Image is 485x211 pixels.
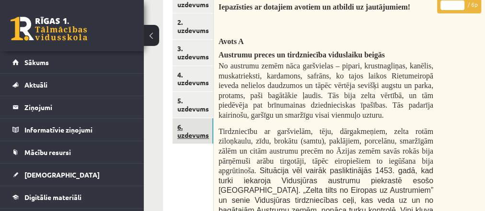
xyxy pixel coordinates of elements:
a: 2. uzdevums [173,13,213,39]
a: Informatīvie ziņojumi [12,119,132,141]
span: Avots A [219,37,244,45]
body: Editor, wiswyg-editor-user-answer-47024960770820 [10,10,252,20]
a: [DEMOGRAPHIC_DATA] [12,164,132,186]
span: Sākums [24,58,49,67]
span: [DEMOGRAPHIC_DATA] [24,170,100,179]
span: Austrumu preces un tirdzniecība viduslaiku beigās [219,51,385,59]
body: Editor, wiswyg-editor-47024926438060-1758016350-768 [10,10,251,20]
legend: Informatīvie ziņojumi [24,119,132,141]
a: Aktuāli [12,74,132,96]
a: Rīgas 1. Tālmācības vidusskola [11,17,87,41]
span: No austrumu zemēm nāca garšvielas – pipari, krustnagliņas, kanēlis, muskatrieksti, kardamons, saf... [219,62,433,119]
span: Digitālie materiāli [24,193,81,201]
span: Mācību resursi [24,148,71,156]
a: Digitālie materiāli [12,186,132,208]
a: Ziņojumi [12,96,132,118]
a: 6. uzdevums [173,118,213,144]
span: Aktuāli [24,80,47,89]
span: Tirdzniecību ar garšvielām, tēju, dārgakmeņiem, zelta rotām ziloņkaulu, zīdu, brokātu (samtu), pa... [219,127,433,175]
span: Iepazīsties ar dotajiem avotiem un atbildi uz jautājumiem! [219,3,410,11]
a: 5. uzdevums [173,92,213,118]
a: Mācību resursi [12,141,132,163]
a: Sākums [12,51,132,73]
legend: Ziņojumi [24,96,132,118]
a: 3. uzdevums [173,40,213,66]
a: 4. uzdevums [173,66,213,92]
